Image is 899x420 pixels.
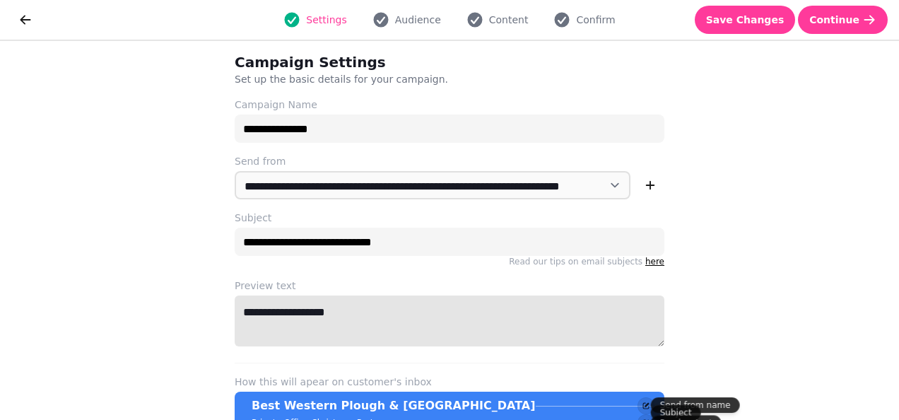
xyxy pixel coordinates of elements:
[235,211,664,225] label: Subject
[651,397,740,413] div: Send from name
[235,154,664,168] label: Send from
[695,6,796,34] button: Save Changes
[645,257,664,267] a: here
[235,72,597,86] p: Set up the basic details for your campaign.
[489,13,529,27] span: Content
[11,6,40,34] button: go back
[235,98,664,112] label: Campaign Name
[306,13,346,27] span: Settings
[576,13,615,27] span: Confirm
[235,52,506,72] h2: Campaign Settings
[252,397,536,414] p: Best Western Plough & [GEOGRAPHIC_DATA]
[235,279,664,293] label: Preview text
[798,6,888,34] button: Continue
[809,15,859,25] span: Continue
[395,13,441,27] span: Audience
[706,15,785,25] span: Save Changes
[235,256,664,267] p: Read our tips on email subjects
[235,375,664,389] label: How this will apear on customer's inbox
